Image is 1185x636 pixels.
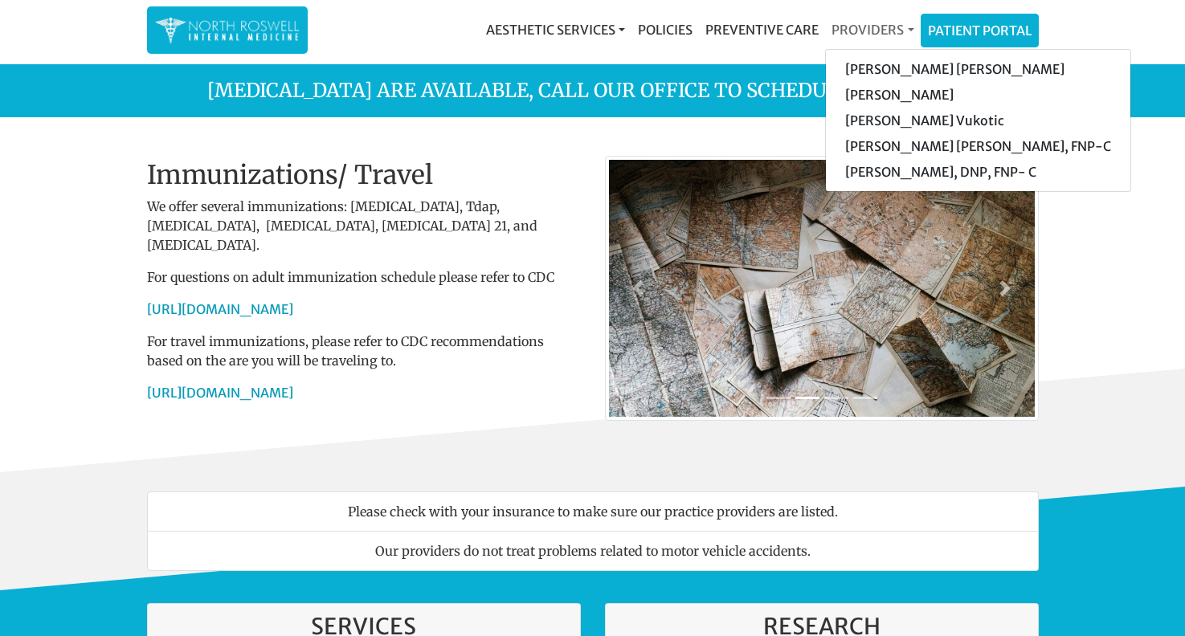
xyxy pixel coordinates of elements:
[826,82,1130,108] a: [PERSON_NAME]
[826,159,1130,185] a: [PERSON_NAME], DNP, FNP- C
[147,332,581,370] p: For travel immunizations, please refer to CDC recommendations based on the are you will be travel...
[826,133,1130,159] a: [PERSON_NAME] [PERSON_NAME], FNP-C
[825,14,920,46] a: Providers
[147,160,581,190] h2: Immunizations/ Travel
[147,301,293,317] a: [URL][DOMAIN_NAME]
[631,14,699,46] a: Policies
[826,56,1130,82] a: [PERSON_NAME] [PERSON_NAME]
[147,385,293,401] a: [URL][DOMAIN_NAME]
[480,14,631,46] a: Aesthetic Services
[147,531,1039,571] li: Our providers do not treat problems related to motor vehicle accidents.
[147,491,1039,532] li: Please check with your insurance to make sure our practice providers are listed.
[135,76,1051,105] p: [MEDICAL_DATA] are available, call our office to schedule! 770.645.0017
[147,267,581,287] p: For questions on adult immunization schedule please refer to CDC
[826,108,1130,133] a: [PERSON_NAME] Vukotic
[921,14,1038,47] a: Patient Portal
[155,14,300,46] img: North Roswell Internal Medicine
[147,197,581,255] p: We offer several immunizations: [MEDICAL_DATA], Tdap, [MEDICAL_DATA], [MEDICAL_DATA], [MEDICAL_DA...
[699,14,825,46] a: Preventive Care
